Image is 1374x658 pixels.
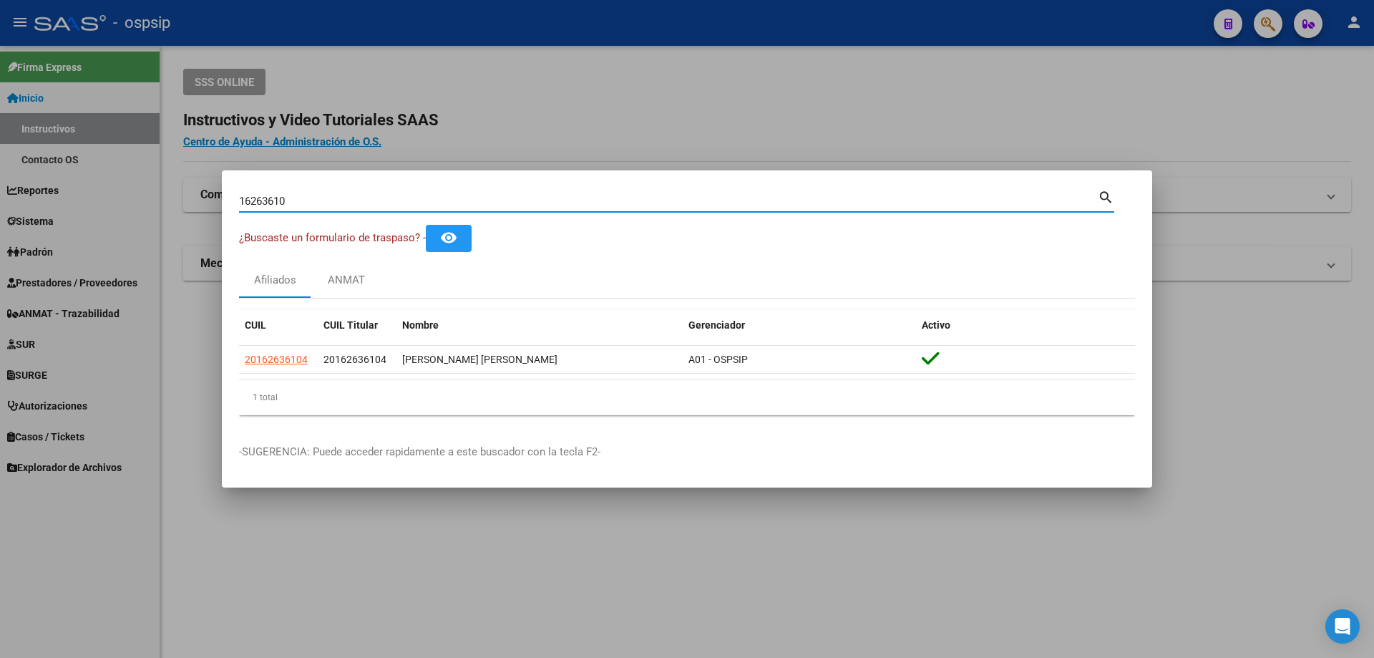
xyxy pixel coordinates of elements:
[323,354,386,365] span: 20162636104
[328,272,365,289] div: ANMAT
[440,229,457,246] mat-icon: remove_red_eye
[402,319,439,331] span: Nombre
[239,231,426,244] span: ¿Buscaste un formulario de traspaso? -
[1098,188,1114,205] mat-icon: search
[254,272,296,289] div: Afiliados
[318,310,396,341] datatable-header-cell: CUIL Titular
[402,352,677,368] div: [PERSON_NAME] [PERSON_NAME]
[683,310,916,341] datatable-header-cell: Gerenciador
[239,444,1135,460] p: -SUGERENCIA: Puede acceder rapidamente a este buscador con la tecla F2-
[916,310,1135,341] datatable-header-cell: Activo
[239,310,318,341] datatable-header-cell: CUIL
[245,319,266,331] span: CUIL
[688,319,745,331] span: Gerenciador
[323,319,378,331] span: CUIL Titular
[396,310,683,341] datatable-header-cell: Nombre
[922,319,950,331] span: Activo
[688,354,748,365] span: A01 - OSPSIP
[239,379,1135,415] div: 1 total
[245,354,308,365] span: 20162636104
[1325,609,1360,644] div: Open Intercom Messenger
